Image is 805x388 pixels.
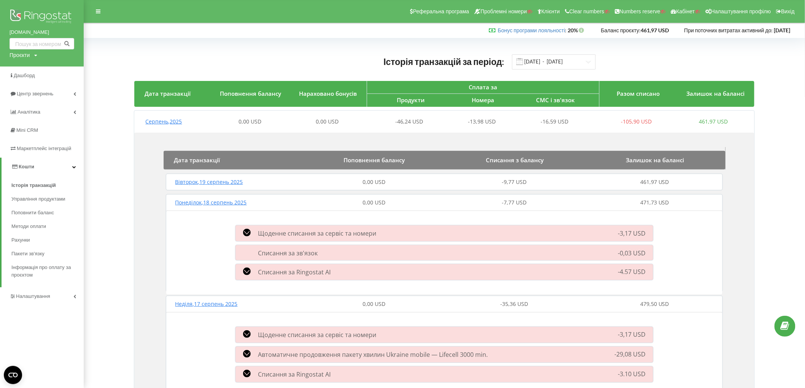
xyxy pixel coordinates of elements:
[618,268,646,276] span: -4.57 USD
[11,192,84,206] a: Управління продуктами
[395,118,423,125] span: -46,24 USD
[617,90,660,97] span: Разом списано
[10,51,30,59] div: Проєкти
[640,199,669,206] span: 471,73 USD
[258,229,377,238] span: Щоденне списання за сервіс та номери
[175,199,247,206] span: Понеділок , 18 серпень 2025
[699,118,728,125] span: 461,97 USD
[536,96,575,104] span: СМС і зв'язок
[11,233,84,247] a: Рахунки
[363,300,386,307] span: 0,00 USD
[469,83,498,91] span: Сплата за
[4,366,22,384] button: Open CMP widget
[502,199,527,206] span: -7,77 USD
[383,56,504,67] span: Історія транзакцій за період:
[11,220,84,233] a: Методи оплати
[258,249,318,257] span: Списання за зв'язок
[472,96,494,104] span: Номера
[774,27,791,33] strong: [DATE]
[618,249,646,257] span: -0,03 USD
[16,127,38,133] span: Mini CRM
[174,156,220,164] span: Дата транзакції
[11,261,84,282] a: Інформація про оплату за проєктом
[11,195,65,203] span: Управління продуктами
[11,247,84,261] a: Пакети зв'язку
[11,236,30,244] span: Рахунки
[468,118,496,125] span: -13,98 USD
[146,118,182,125] span: Серпень , 2025
[502,178,527,185] span: -9,77 USD
[14,73,35,78] span: Дашборд
[11,209,54,217] span: Поповнити баланс
[11,182,56,189] span: Історія транзакцій
[480,8,527,14] span: Проблемні номери
[299,90,357,97] span: Нараховано бонусів
[258,370,331,378] span: Списання за Ringostat AI
[10,38,74,49] input: Пошук за номером
[11,250,45,258] span: Пакети зв'язку
[413,8,469,14] span: Реферальна програма
[501,300,528,307] span: -35,36 USD
[684,27,773,33] span: При поточних витратах активний до:
[316,118,339,125] span: 0,00 USD
[220,90,281,97] span: Поповнення балансу
[363,178,386,185] span: 0,00 USD
[626,156,684,164] span: Залишок на балансі
[620,8,660,14] span: Numbers reserve
[11,179,84,192] a: Історія транзакцій
[641,27,669,33] strong: 461,97 USD
[621,118,652,125] span: -105,90 USD
[175,300,238,307] span: Неділя , 17 серпень 2025
[258,331,377,339] span: Щоденне списання за сервіс та номери
[568,27,586,33] strong: 20%
[258,350,488,359] span: Автоматичне продовження пакету хвилин Ukraine mobile — Lifecell 3000 min.
[397,96,425,104] span: Продукти
[640,178,669,185] span: 461,97 USD
[498,27,565,33] a: Бонус програми лояльності
[19,164,34,169] span: Кошти
[10,29,74,36] a: [DOMAIN_NAME]
[11,223,46,230] span: Методи оплати
[711,8,771,14] span: Налаштування профілю
[541,8,560,14] span: Клієнти
[498,27,567,33] span: :
[239,118,261,125] span: 0,00 USD
[344,156,405,164] span: Поповнення балансу
[145,90,191,97] span: Дата транзакції
[541,118,568,125] span: -16,59 USD
[11,264,80,279] span: Інформація про оплату за проєктом
[17,91,53,97] span: Центр звернень
[17,109,40,115] span: Аналiтика
[618,370,646,378] span: -3.10 USD
[614,350,646,359] span: -29,08 USD
[676,8,695,14] span: Кабінет
[10,8,74,27] img: Ringostat logo
[17,146,71,151] span: Маркетплейс інтеграцій
[601,27,641,33] span: Баланс проєкту:
[486,156,544,164] span: Списання з балансу
[16,293,50,299] span: Налаштування
[618,229,646,238] span: -3,17 USD
[781,8,795,14] span: Вихід
[687,90,745,97] span: Залишок на балансі
[618,331,646,339] span: -3,17 USD
[640,300,669,307] span: 479,50 USD
[570,8,605,14] span: Clear numbers
[363,199,386,206] span: 0,00 USD
[258,268,331,276] span: Списання за Ringostat AI
[175,178,243,185] span: Вівторок , 19 серпень 2025
[11,206,84,220] a: Поповнити баланс
[2,158,84,176] a: Кошти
